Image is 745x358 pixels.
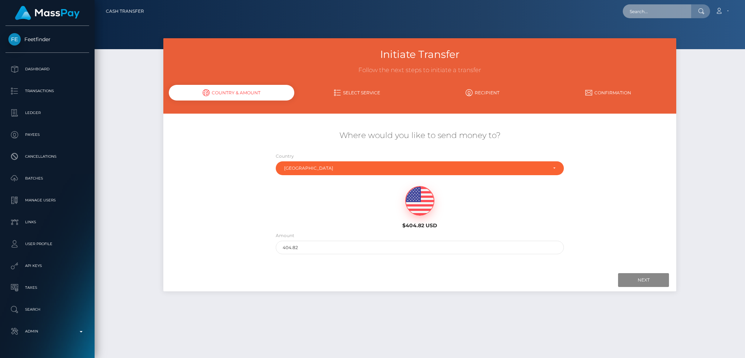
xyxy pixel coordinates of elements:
a: Manage Users [5,191,89,209]
a: Confirmation [545,86,671,99]
p: Admin [8,326,86,337]
p: Search [8,304,86,315]
div: [GEOGRAPHIC_DATA] [284,165,547,171]
a: Cancellations [5,147,89,166]
a: Dashboard [5,60,89,78]
a: Search [5,300,89,319]
a: Payees [5,126,89,144]
p: API Keys [8,260,86,271]
span: Feetfinder [5,36,89,43]
p: Links [8,217,86,228]
label: Country [276,153,294,160]
h6: $404.82 USD [354,223,486,229]
label: Amount [276,232,294,239]
h3: Initiate Transfer [169,47,671,62]
p: Manage Users [8,195,86,206]
button: Switzerland [276,161,564,175]
a: Batches [5,169,89,188]
p: Cancellations [8,151,86,162]
img: MassPay Logo [15,6,80,20]
p: Payees [8,129,86,140]
a: Recipient [420,86,545,99]
h3: Follow the next steps to initiate a transfer [169,66,671,75]
a: Transactions [5,82,89,100]
h5: Where would you like to send money to? [169,130,671,141]
img: Feetfinder [8,33,21,46]
a: Links [5,213,89,231]
a: Taxes [5,279,89,297]
p: Ledger [8,107,86,118]
a: User Profile [5,235,89,253]
input: Search... [623,4,691,18]
input: Next [618,273,669,287]
a: API Keys [5,257,89,275]
a: Ledger [5,104,89,122]
p: Dashboard [8,64,86,75]
p: User Profile [8,239,86,249]
a: Select Service [294,86,420,99]
p: Taxes [8,282,86,293]
a: Admin [5,322,89,341]
p: Transactions [8,86,86,97]
input: Amount to send in USD (Maximum: 404.82) [276,241,564,254]
p: Batches [8,173,86,184]
a: Cash Transfer [106,4,144,19]
div: Country & Amount [169,85,294,101]
img: USD.png [406,186,434,216]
